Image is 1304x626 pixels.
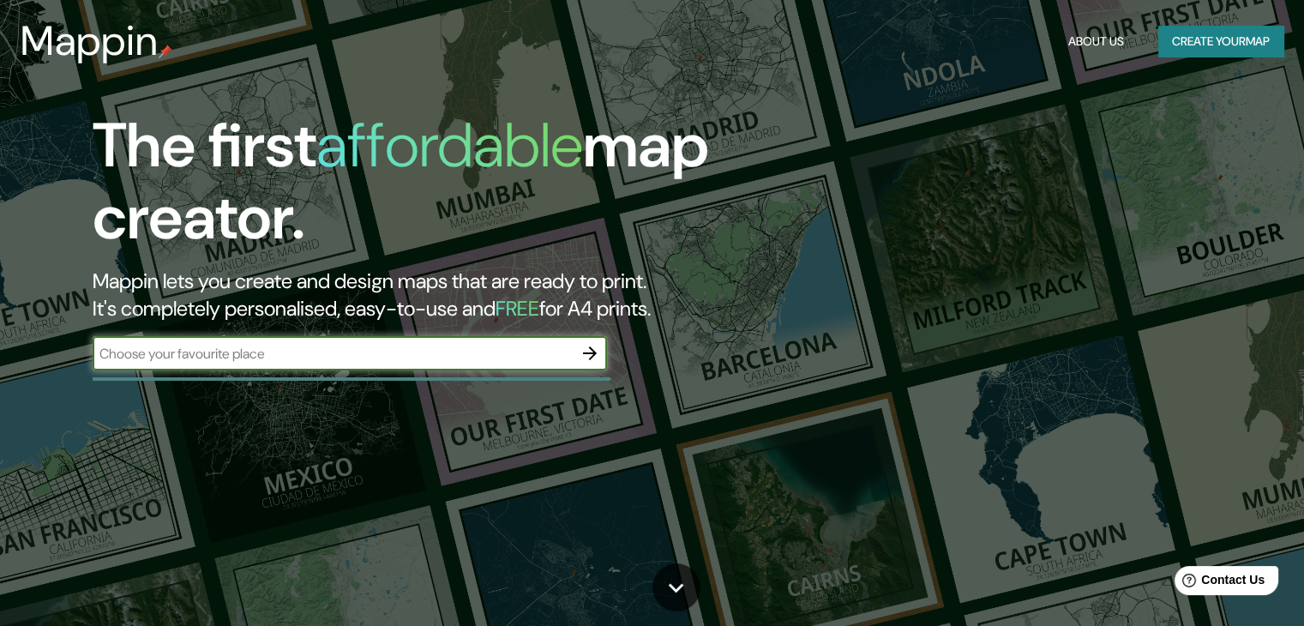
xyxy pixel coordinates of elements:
[1061,26,1131,57] button: About Us
[1151,559,1285,607] iframe: Help widget launcher
[1158,26,1283,57] button: Create yourmap
[93,268,745,322] h2: Mappin lets you create and design maps that are ready to print. It's completely personalised, eas...
[496,295,539,322] h5: FREE
[93,344,573,364] input: Choose your favourite place
[21,17,159,65] h3: Mappin
[159,45,172,58] img: mappin-pin
[316,105,583,185] h1: affordable
[93,110,745,268] h1: The first map creator.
